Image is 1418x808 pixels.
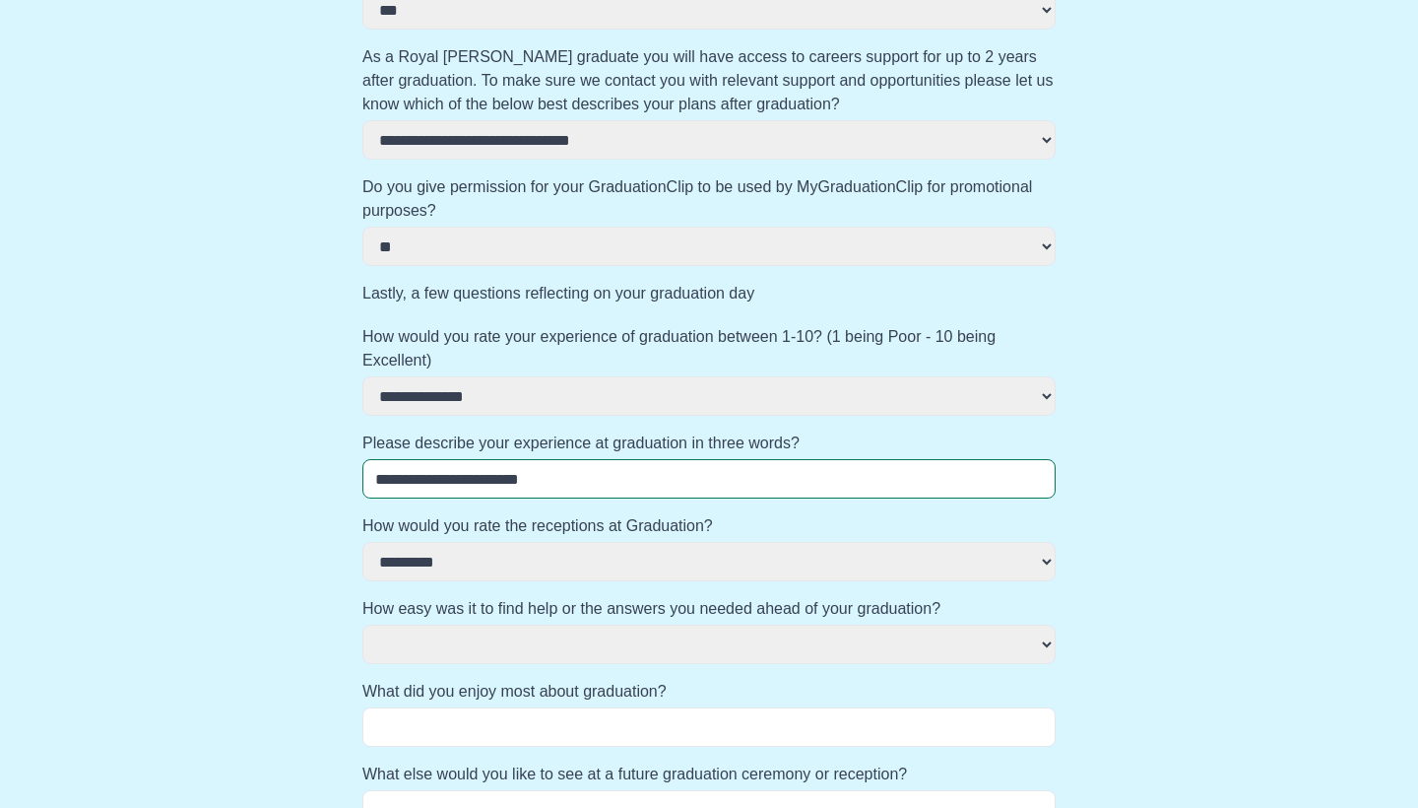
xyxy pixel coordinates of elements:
[362,175,1056,223] label: Do you give permission for your GraduationClip to be used by MyGraduationClip for promotional pur...
[362,597,1056,621] label: How easy was it to find help or the answers you needed ahead of your graduation?
[362,763,1056,786] label: What else would you like to see at a future graduation ceremony or reception?
[362,282,1056,305] label: Lastly, a few questions reflecting on your graduation day
[362,680,1056,704] label: What did you enjoy most about graduation?
[362,45,1056,116] label: As a Royal [PERSON_NAME] graduate you will have access to careers support for up to 2 years after...
[362,325,1056,372] label: How would you rate your experience of graduation between 1-10? (1 being Poor - 10 being Excellent)
[362,432,1056,455] label: Please describe your experience at graduation in three words?
[362,514,1056,538] label: How would you rate the receptions at Graduation?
